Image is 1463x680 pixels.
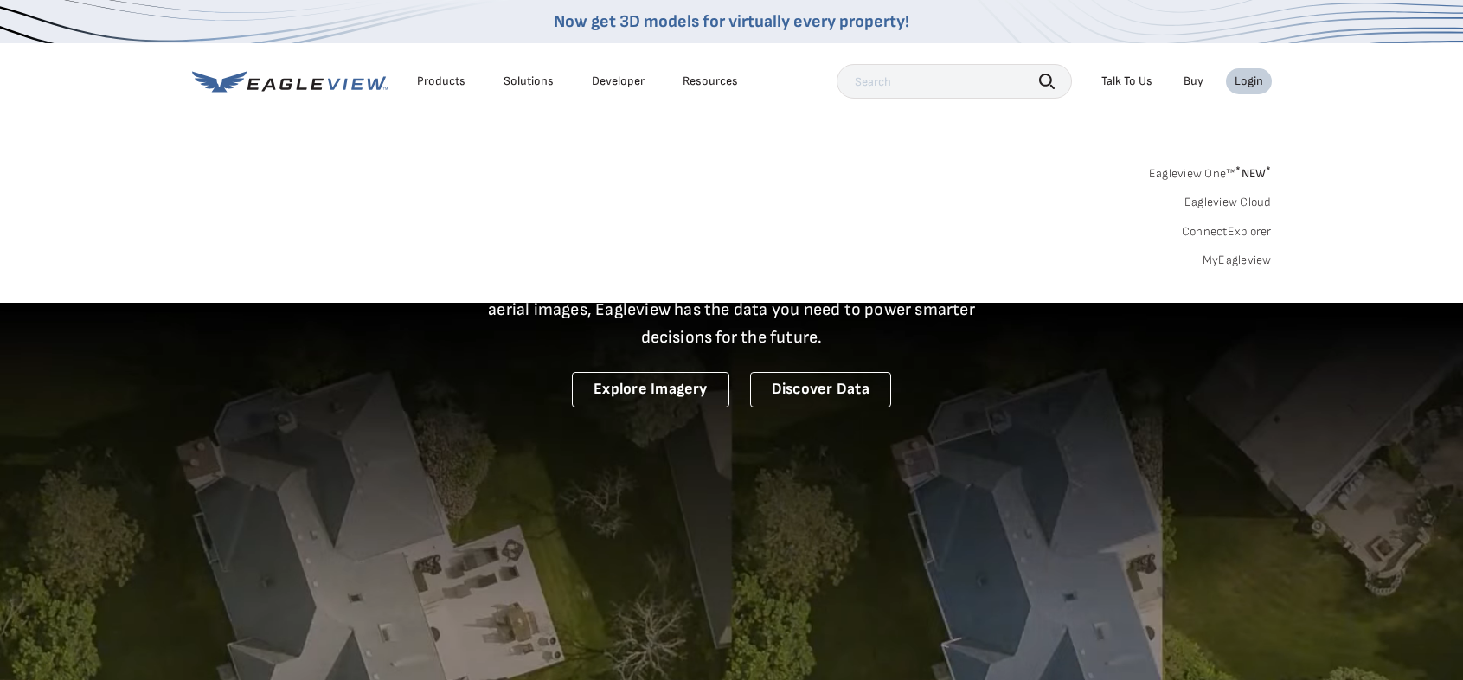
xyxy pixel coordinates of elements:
[592,74,645,89] a: Developer
[554,11,909,32] a: Now get 3D models for virtually every property!
[1184,74,1203,89] a: Buy
[837,64,1072,99] input: Search
[467,268,997,351] p: A new era starts here. Built on more than 3.5 billion high-resolution aerial images, Eagleview ha...
[1235,74,1263,89] div: Login
[1203,253,1272,268] a: MyEagleview
[750,372,891,407] a: Discover Data
[417,74,465,89] div: Products
[1182,224,1272,240] a: ConnectExplorer
[683,74,738,89] div: Resources
[504,74,554,89] div: Solutions
[1149,161,1272,181] a: Eagleview One™*NEW*
[1235,166,1271,181] span: NEW
[572,372,729,407] a: Explore Imagery
[1184,195,1272,210] a: Eagleview Cloud
[1101,74,1152,89] div: Talk To Us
